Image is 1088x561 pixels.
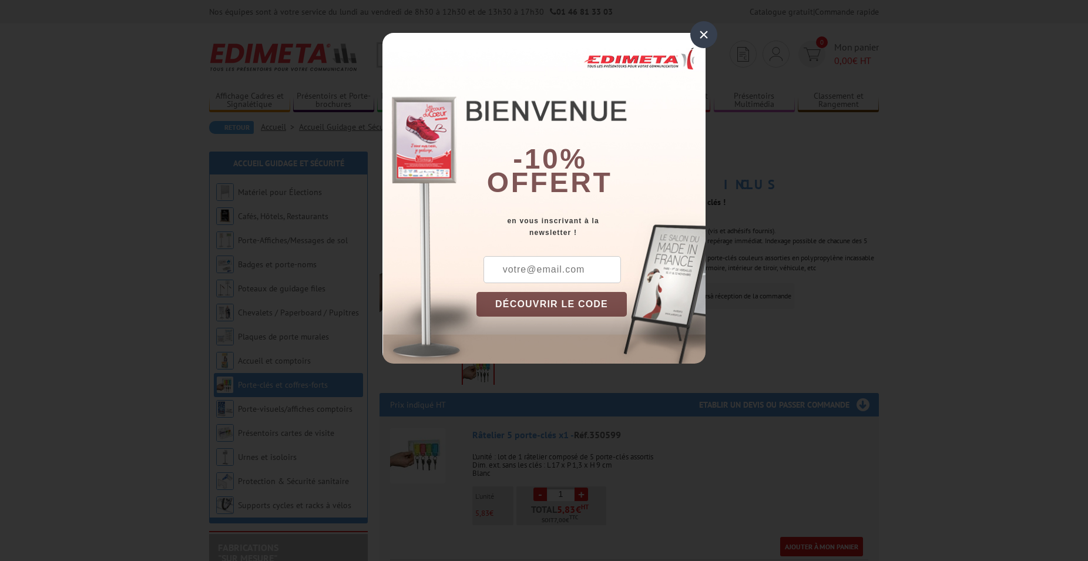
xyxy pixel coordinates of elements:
[476,215,706,238] div: en vous inscrivant à la newsletter !
[476,292,627,317] button: DÉCOUVRIR LE CODE
[487,167,613,198] font: offert
[483,256,621,283] input: votre@email.com
[513,143,587,174] b: -10%
[690,21,717,48] div: ×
